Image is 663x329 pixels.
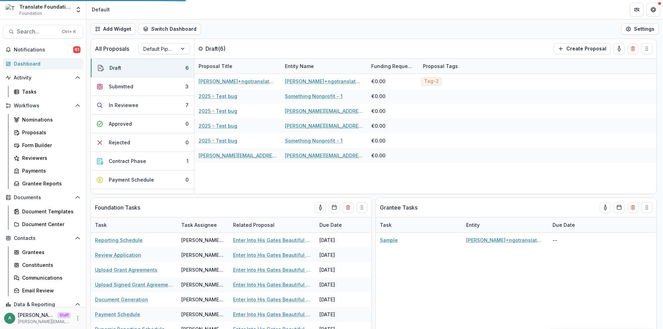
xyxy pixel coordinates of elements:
a: Document Center [11,219,83,230]
div: Tasks [22,88,78,95]
div: Proposal Title [194,59,281,74]
button: Drag [641,43,652,54]
div: Due Date [315,217,367,232]
div: €0.00 [371,137,385,144]
div: Document Center [22,221,78,228]
span: Documents [14,195,72,201]
button: Rejected0 [91,133,194,152]
div: Approved [109,120,132,127]
span: Foundation [19,10,42,17]
div: Entity [462,217,548,232]
div: 1 [186,157,189,165]
div: [PERSON_NAME][EMAIL_ADDRESS][DOMAIN_NAME] [181,281,225,288]
div: 3 [185,83,189,90]
button: Open entity switcher [74,3,83,17]
p: All Proposals [95,45,129,53]
span: Workflows [14,103,72,109]
a: Payments [11,165,83,176]
div: Proposal Tags [419,62,462,70]
a: [PERSON_NAME]+ngotranslatatetest NGO [285,78,363,85]
div: Proposal Tags [419,59,505,74]
button: Create Proposal [554,43,611,54]
div: Form Builder [22,142,78,149]
a: Upload Grant Agreements [95,266,157,273]
a: Communications [11,272,83,283]
div: Funding Requested [367,62,419,70]
div: Ctrl + K [60,28,77,36]
button: Open Workflows [3,100,83,111]
a: 2025 - Test bug [199,93,237,100]
button: Open Data & Reporting [3,299,83,310]
a: 2025 - Test bug [199,122,237,129]
button: Partners [630,3,644,17]
div: Dashboard [14,60,78,67]
div: [PERSON_NAME][EMAIL_ADDRESS][DOMAIN_NAME] [181,251,225,259]
button: Add Widget [90,23,136,35]
button: Payment Schedule0 [91,171,194,189]
div: [DATE] [315,292,367,307]
p: Foundation Tasks [95,203,140,212]
div: Email Review [22,287,78,294]
span: Notifications [14,47,73,53]
a: Enter Into His Gates Beautiful Gate with EIN no contact - 2025 - Form for Translation Public [233,296,311,303]
a: Constituents [11,259,83,271]
div: Communications [22,274,78,281]
p: Draft ( 6 ) [205,45,257,53]
div: [DATE] [315,277,367,292]
a: Form Builder [11,139,83,151]
a: Email Review [11,285,83,296]
button: In Reviewee7 [91,96,194,115]
button: Delete card [627,43,638,54]
a: Enter Into His Gates Beautiful Gate with EIN no contact - 2025 - Form for Translation Public [233,236,311,244]
div: Due Date [548,217,600,232]
div: €0.00 [371,152,385,159]
div: Proposal Title [194,62,237,70]
div: Task [376,217,462,232]
span: Activity [14,75,72,81]
div: -- [548,233,600,248]
div: Task [91,221,111,229]
div: Nominations [22,116,78,123]
a: Review Application [95,251,141,259]
button: Get Help [646,3,660,17]
div: Related Proposal [229,217,315,232]
div: €0.00 [371,107,385,115]
div: Task Assignee [177,221,221,229]
div: Entity Name [281,62,318,70]
div: Task [91,217,177,232]
a: Grantee Reports [11,178,83,189]
button: Submitted3 [91,77,194,96]
div: €0.00 [371,122,385,129]
a: 2025 - Test bug [199,137,237,144]
div: €0.00 [371,78,385,85]
div: [PERSON_NAME][EMAIL_ADDRESS][DOMAIN_NAME] [181,236,225,244]
a: Dashboard [3,58,83,69]
button: Open Activity [3,72,83,83]
a: [PERSON_NAME][EMAIL_ADDRESS][DOMAIN_NAME] [285,107,363,115]
div: Default [92,6,110,13]
a: 2025 - Test bug [199,107,237,115]
div: Funding Requested [367,59,419,74]
button: Delete card [627,202,638,213]
button: Delete card [343,202,354,213]
a: Enter Into His Gates Beautiful Gate with EIN no contact - 2025 - Form for Translation Public [233,281,311,288]
p: [PERSON_NAME][EMAIL_ADDRESS][DOMAIN_NAME] [18,311,55,319]
p: [PERSON_NAME][EMAIL_ADDRESS][DOMAIN_NAME] [18,319,71,325]
div: [DATE] [315,262,367,277]
a: Document Templates [11,206,83,217]
div: In Reviewee [109,101,138,109]
p: Staff [57,312,71,318]
div: Proposals [22,129,78,136]
div: Payment Schedule [109,176,154,183]
div: Task [376,221,396,229]
div: 6 [185,64,189,71]
a: [PERSON_NAME][EMAIL_ADDRESS][DOMAIN_NAME] [285,122,363,129]
button: Calendar [329,202,340,213]
div: 0 [185,139,189,146]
